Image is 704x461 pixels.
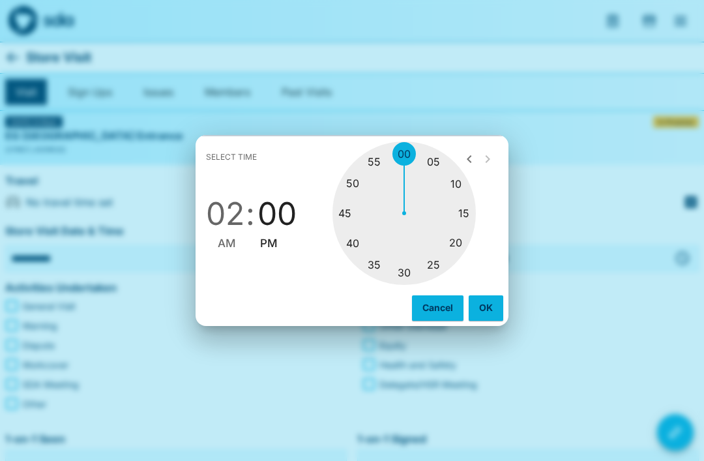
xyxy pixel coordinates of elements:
[260,235,278,252] button: PM
[456,146,482,172] button: open previous view
[206,196,244,232] button: 02
[206,147,257,168] span: Select time
[218,235,236,252] button: AM
[469,295,503,320] button: OK
[412,295,463,320] button: Cancel
[246,196,255,232] span: :
[257,196,297,232] button: 00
